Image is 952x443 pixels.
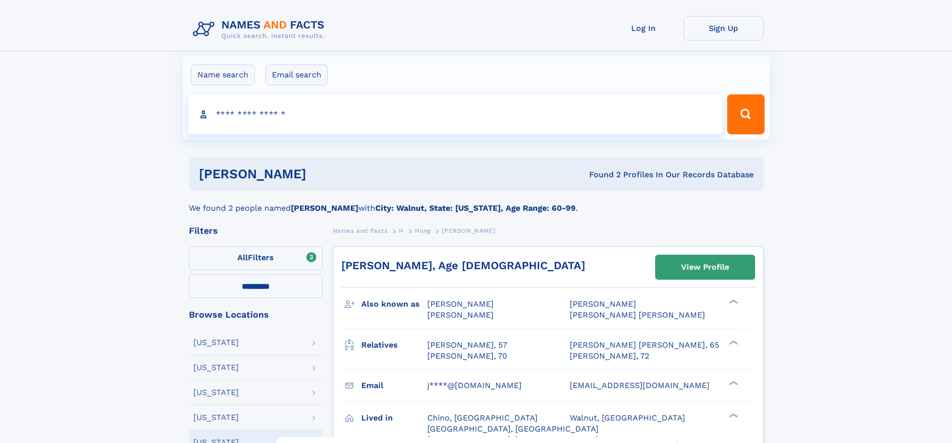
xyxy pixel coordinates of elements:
[415,227,430,234] span: Hung
[570,310,705,320] span: [PERSON_NAME] [PERSON_NAME]
[189,226,323,235] div: Filters
[375,203,576,213] b: City: Walnut, State: [US_STATE], Age Range: 60-99
[727,339,739,346] div: ❯
[656,255,755,279] a: View Profile
[193,364,239,372] div: [US_STATE]
[427,299,494,309] span: [PERSON_NAME]
[442,227,495,234] span: [PERSON_NAME]
[361,337,427,354] h3: Relatives
[415,224,430,237] a: Hung
[427,413,538,423] span: Chino, [GEOGRAPHIC_DATA]
[727,380,739,386] div: ❯
[604,16,684,40] a: Log In
[361,377,427,394] h3: Email
[193,389,239,397] div: [US_STATE]
[427,351,507,362] a: [PERSON_NAME], 70
[427,340,507,351] a: [PERSON_NAME], 57
[189,246,323,270] label: Filters
[570,299,636,309] span: [PERSON_NAME]
[189,310,323,319] div: Browse Locations
[727,412,739,419] div: ❯
[448,169,754,180] div: Found 2 Profiles In Our Records Database
[427,310,494,320] span: [PERSON_NAME]
[265,64,328,85] label: Email search
[237,253,248,262] span: All
[361,296,427,313] h3: Also known as
[684,16,764,40] a: Sign Up
[333,224,388,237] a: Names and Facts
[291,203,358,213] b: [PERSON_NAME]
[681,256,729,279] div: View Profile
[193,339,239,347] div: [US_STATE]
[570,351,649,362] a: [PERSON_NAME], 72
[341,259,585,272] a: [PERSON_NAME], Age [DEMOGRAPHIC_DATA]
[193,414,239,422] div: [US_STATE]
[189,16,333,43] img: Logo Names and Facts
[199,168,448,180] h1: [PERSON_NAME]
[399,227,404,234] span: H
[727,94,764,134] button: Search Button
[570,340,719,351] a: [PERSON_NAME] [PERSON_NAME], 65
[399,224,404,237] a: H
[361,410,427,427] h3: Lived in
[727,299,739,305] div: ❯
[570,381,710,390] span: [EMAIL_ADDRESS][DOMAIN_NAME]
[427,424,599,434] span: [GEOGRAPHIC_DATA], [GEOGRAPHIC_DATA]
[191,64,255,85] label: Name search
[189,190,764,214] div: We found 2 people named with .
[188,94,723,134] input: search input
[570,413,685,423] span: Walnut, [GEOGRAPHIC_DATA]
